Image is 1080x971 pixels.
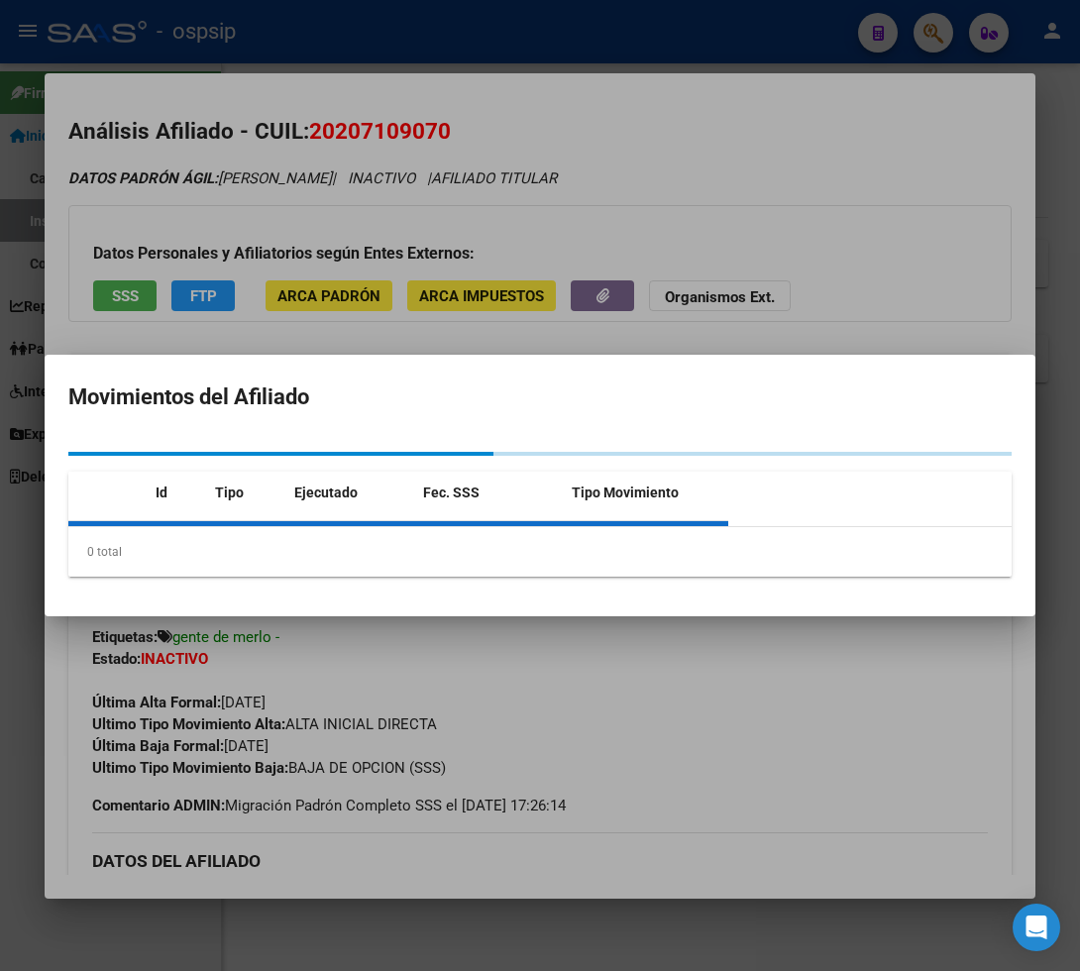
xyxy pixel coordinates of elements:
span: Tipo [215,485,244,500]
span: Tipo Movimiento [572,485,679,500]
span: Ejecutado [294,485,358,500]
datatable-header-cell: Fec. SSS [415,472,564,514]
div: Open Intercom Messenger [1013,904,1060,951]
span: Id [156,485,167,500]
datatable-header-cell: Ejecutado [286,472,415,514]
h2: Movimientos del Afiliado [68,378,1012,416]
div: 0 total [68,527,1012,577]
datatable-header-cell: Id [148,472,207,514]
datatable-header-cell: Tipo Movimiento [564,472,742,514]
datatable-header-cell: Tipo [207,472,286,514]
span: Fec. SSS [423,485,480,500]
